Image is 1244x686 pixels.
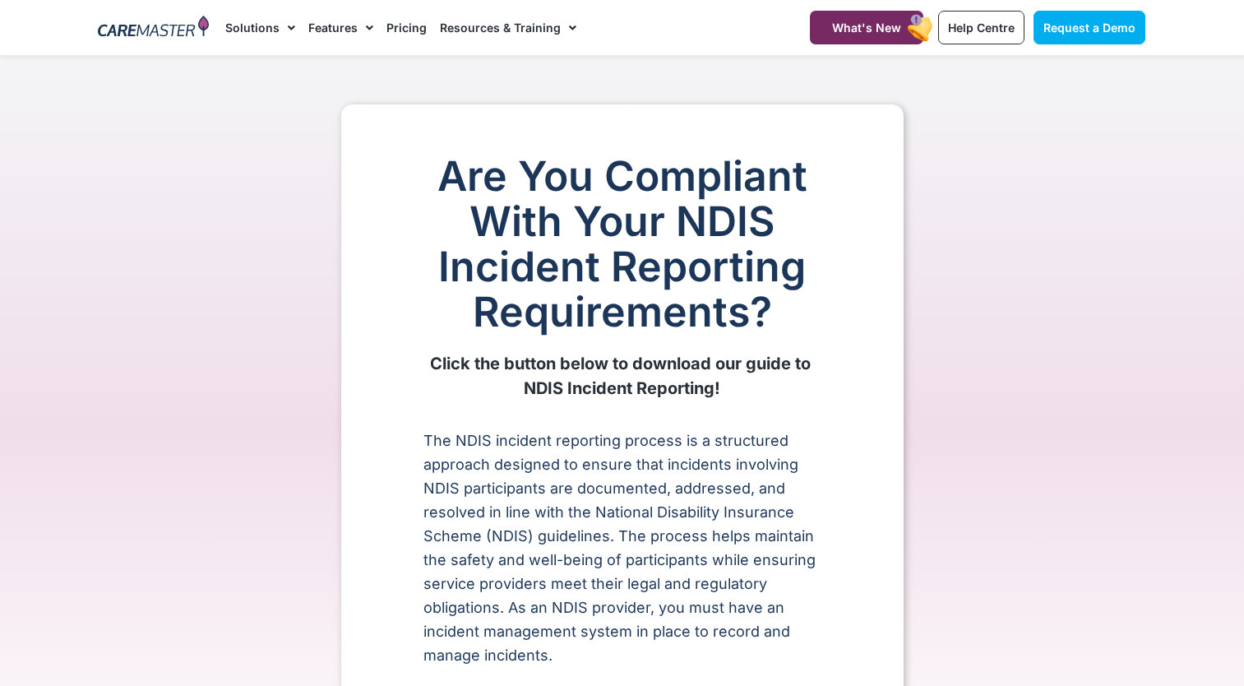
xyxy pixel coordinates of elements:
span: Request a Demo [1043,21,1135,35]
a: Request a Demo [1034,11,1145,44]
a: What's New [810,11,923,44]
a: Help Centre [938,11,1024,44]
img: CareMaster Logo [98,16,209,40]
p: The NDIS incident reporting process is a structured approach designed to ensure that incidents in... [423,429,821,667]
span: Help Centre [948,21,1015,35]
h1: Are You Compliant With Your NDIS Incident Reporting Requirements? [423,154,821,335]
b: Click the button below to download our guide to NDIS Incident Reporting! [430,354,815,398]
span: What's New [832,21,901,35]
